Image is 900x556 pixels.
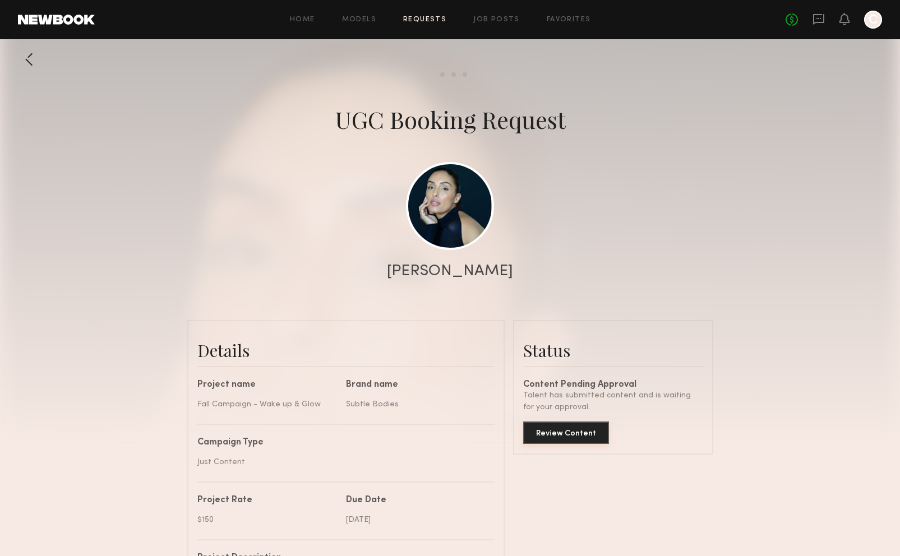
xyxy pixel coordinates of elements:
div: Fall Campaign - Wake up & Glow [197,399,338,410]
div: Subtle Bodies [346,399,486,410]
div: Due Date [346,496,486,505]
a: Job Posts [473,16,520,24]
a: Models [342,16,376,24]
div: Talent has submitted content and is waiting for your approval. [523,390,703,413]
div: [PERSON_NAME] [387,263,513,279]
div: Project name [197,381,338,390]
div: Details [197,339,495,362]
div: Project Rate [197,496,338,505]
div: UGC Booking Request [335,104,566,135]
div: Campaign Type [197,438,486,447]
div: $150 [197,514,338,526]
div: Brand name [346,381,486,390]
a: Favorites [547,16,591,24]
div: [DATE] [346,514,486,526]
div: Status [523,339,703,362]
button: Review Content [523,421,609,444]
a: Home [290,16,315,24]
a: C [864,11,882,29]
a: Requests [403,16,446,24]
div: Content Pending Approval [523,381,703,390]
div: Just Content [197,456,486,468]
